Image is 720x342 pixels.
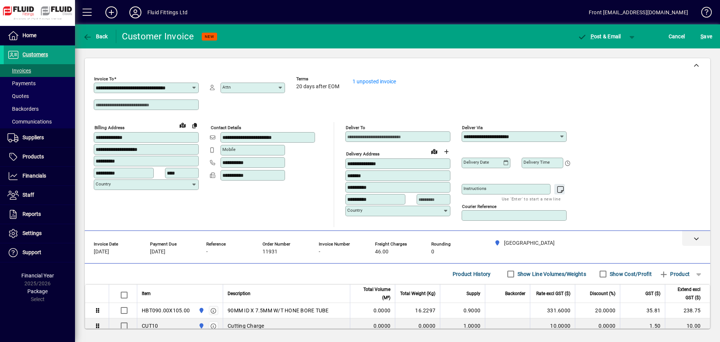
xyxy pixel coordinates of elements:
[7,80,36,86] span: Payments
[22,192,34,198] span: Staff
[22,249,41,255] span: Support
[4,205,75,224] a: Reports
[22,134,44,140] span: Suppliers
[96,181,111,187] mat-label: Country
[22,32,36,38] span: Home
[645,289,660,298] span: GST ($)
[700,33,703,39] span: S
[4,77,75,90] a: Payments
[75,30,116,43] app-page-header-button: Back
[142,289,151,298] span: Item
[577,33,621,39] span: ost & Email
[462,125,483,130] mat-label: Deliver via
[4,64,75,77] a: Invoices
[431,249,434,255] span: 0
[355,285,390,302] span: Total Volume (M³)
[589,6,688,18] div: Front [EMAIL_ADDRESS][DOMAIN_NAME]
[228,289,250,298] span: Description
[453,268,491,280] span: Product History
[142,307,190,314] div: HBT090.00X105.00
[7,119,52,125] span: Communications
[347,208,362,213] mat-label: Country
[4,224,75,243] a: Settings
[463,186,486,191] mat-label: Instructions
[196,306,205,315] span: AUCKLAND
[4,26,75,45] a: Home
[516,270,586,278] label: Show Line Volumes/Weights
[262,249,277,255] span: 11931
[94,249,109,255] span: [DATE]
[22,211,41,217] span: Reports
[142,322,158,330] div: CUT10
[206,249,208,255] span: -
[350,318,395,334] td: 0.0000
[620,303,665,318] td: 35.81
[346,125,365,130] mat-label: Deliver To
[505,289,525,298] span: Backorder
[535,307,570,314] div: 331.6000
[22,173,46,179] span: Financials
[7,106,39,112] span: Backorders
[463,160,489,165] mat-label: Delivery date
[665,303,710,318] td: 238.75
[575,318,620,334] td: 0.0000
[319,249,320,255] span: -
[189,119,201,131] button: Copy to Delivery address
[4,186,75,205] a: Staff
[94,76,114,81] mat-label: Invoice To
[428,145,440,157] a: View on map
[7,68,31,74] span: Invoices
[590,289,615,298] span: Discount (%)
[450,267,494,281] button: Product History
[196,322,205,330] span: AUCKLAND
[4,243,75,262] a: Support
[575,303,620,318] td: 20.0000
[177,119,189,131] a: View on map
[4,167,75,185] a: Financials
[463,307,481,314] span: 0.9000
[523,160,550,165] mat-label: Delivery time
[462,204,496,209] mat-label: Courier Reference
[228,307,329,314] span: 90MM ID X 7.5MM W/T HONE BORE TUBE
[27,288,48,294] span: Package
[700,30,712,42] span: ave
[22,51,48,57] span: Customers
[83,33,108,39] span: Back
[22,230,42,236] span: Settings
[620,318,665,334] td: 1.50
[591,33,594,39] span: P
[466,289,480,298] span: Supply
[22,154,44,160] span: Products
[659,268,690,280] span: Product
[350,303,395,318] td: 0.0000
[665,318,710,334] td: 10.00
[669,30,685,42] span: Cancel
[296,84,339,90] span: 20 days after EOM
[608,270,652,278] label: Show Cost/Profit
[99,6,123,19] button: Add
[4,90,75,102] a: Quotes
[222,147,235,152] mat-label: Mobile
[699,30,714,43] button: Save
[4,128,75,147] a: Suppliers
[4,115,75,128] a: Communications
[352,78,396,84] a: 1 unposted invoice
[574,30,625,43] button: Post & Email
[395,303,440,318] td: 16.2297
[81,30,110,43] button: Back
[150,249,165,255] span: [DATE]
[536,289,570,298] span: Rate excl GST ($)
[655,267,693,281] button: Product
[696,2,711,26] a: Knowledge Base
[667,30,687,43] button: Cancel
[440,146,452,158] button: Choose address
[670,285,700,302] span: Extend excl GST ($)
[375,249,388,255] span: 46.00
[7,93,29,99] span: Quotes
[4,102,75,115] a: Backorders
[222,84,231,90] mat-label: Attn
[147,6,187,18] div: Fluid Fittings Ltd
[122,30,194,42] div: Customer Invoice
[228,322,264,330] span: Cutting Charge
[395,318,440,334] td: 0.0000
